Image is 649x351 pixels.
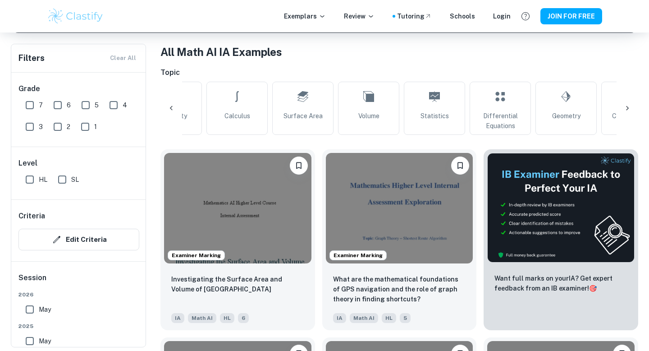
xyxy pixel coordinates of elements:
img: Math AI IA example thumbnail: Investigating the Surface Area and Volum [164,153,311,263]
span: Surface Area [283,111,323,121]
p: Investigating the Surface Area and Volume of Lake Titicaca [171,274,304,294]
span: 7 [39,100,43,110]
a: ThumbnailWant full marks on yourIA? Get expert feedback from an IB examiner! [484,149,638,330]
a: Tutoring [397,11,432,21]
span: Examiner Marking [330,251,386,259]
span: Examiner Marking [168,251,224,259]
span: 1 [94,122,97,132]
a: Examiner MarkingPlease log in to bookmark exemplarsWhat are the mathematical foundations of GPS n... [322,149,477,330]
img: Thumbnail [487,153,635,263]
h6: Filters [18,52,45,65]
span: IA [333,313,346,323]
a: Examiner MarkingPlease log in to bookmark exemplarsInvestigating the Surface Area and Volume of L... [160,149,315,330]
span: 2025 [18,322,139,330]
span: 🎯 [589,285,597,292]
h6: Level [18,158,139,169]
span: 4 [123,100,127,110]
span: 6 [67,100,71,110]
p: Want full marks on your IA ? Get expert feedback from an IB examiner! [494,273,627,293]
span: HL [382,313,396,323]
span: HL [220,313,234,323]
span: Math AI [350,313,378,323]
span: IA [171,313,184,323]
p: What are the mathematical foundations of GPS navigation and the role of graph theory in finding s... [333,274,466,304]
button: Please log in to bookmark exemplars [290,157,308,175]
button: JOIN FOR FREE [540,8,602,24]
span: Math AI [188,313,216,323]
span: 2 [67,122,70,132]
a: Schools [450,11,475,21]
span: Calculus [224,111,250,121]
h6: Topic [160,67,638,78]
button: Please log in to bookmark exemplars [451,157,469,175]
span: Volume [358,111,379,121]
h6: Session [18,272,139,291]
span: 6 [238,313,249,323]
span: May [39,305,51,314]
span: 5 [95,100,99,110]
p: Review [344,11,375,21]
span: 3 [39,122,43,132]
h1: All Math AI IA Examples [160,44,638,60]
span: 2026 [18,291,139,299]
h6: Criteria [18,211,45,222]
button: Help and Feedback [518,9,533,24]
span: Geometry [552,111,580,121]
img: Clastify logo [47,7,104,25]
p: Exemplars [284,11,326,21]
span: Statistics [420,111,449,121]
a: Login [493,11,511,21]
span: 5 [400,313,411,323]
span: HL [39,175,47,185]
span: Differential Equations [474,111,527,131]
span: SL [71,175,79,185]
span: May [39,336,51,346]
img: Math AI IA example thumbnail: What are the mathematical foundations of [326,153,473,263]
button: Edit Criteria [18,229,139,250]
h6: Grade [18,83,139,94]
